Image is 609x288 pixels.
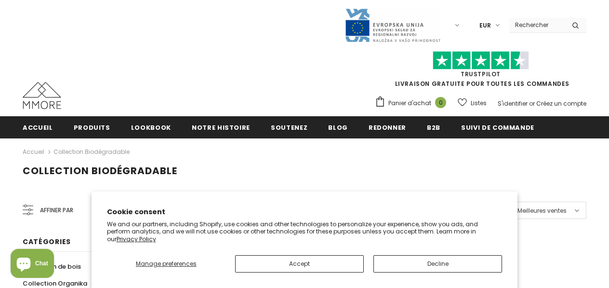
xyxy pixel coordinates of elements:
span: Collection Organika [23,279,87,288]
a: Accueil [23,116,53,138]
a: Lookbook [131,116,171,138]
a: Collection biodégradable [53,148,130,156]
button: Manage preferences [107,255,225,273]
span: Manage preferences [136,260,197,268]
span: Blog [328,123,348,132]
a: Javni Razpis [344,21,441,29]
input: Search Site [509,18,565,32]
a: S'identifier [498,99,528,108]
span: Produits [74,123,110,132]
span: soutenez [271,123,307,132]
span: 0 [435,97,446,108]
p: We and our partners, including Shopify, use cookies and other technologies to personalize your ex... [107,220,503,243]
a: Privacy Policy [117,235,156,243]
img: Javni Razpis [344,8,441,43]
img: Faites confiance aux étoiles pilotes [433,51,529,70]
a: Suivi de commande [461,116,534,138]
span: EUR [479,21,491,30]
span: Collection biodégradable [23,164,177,178]
inbox-online-store-chat: Shopify online store chat [8,249,57,280]
a: TrustPilot [461,70,501,78]
a: Créez un compte [536,99,586,108]
span: or [529,99,535,108]
a: Redonner [369,116,406,138]
span: Listes [471,98,487,108]
span: B2B [427,123,440,132]
span: Affiner par [40,205,73,216]
a: Blog [328,116,348,138]
a: B2B [427,116,440,138]
span: Panier d'achat [388,98,431,108]
img: Cas MMORE [23,82,61,109]
a: Panier d'achat 0 [375,96,451,110]
span: LIVRAISON GRATUITE POUR TOUTES LES COMMANDES [375,55,586,88]
a: Notre histoire [192,116,250,138]
span: Notre histoire [192,123,250,132]
a: Accueil [23,146,44,158]
span: Meilleures ventes [517,206,567,216]
h2: Cookie consent [107,207,503,217]
a: Produits [74,116,110,138]
span: Catégories [23,237,71,247]
span: Lookbook [131,123,171,132]
button: Accept [235,255,364,273]
button: Decline [373,255,502,273]
a: Listes [458,95,487,111]
span: Suivi de commande [461,123,534,132]
span: Redonner [369,123,406,132]
a: soutenez [271,116,307,138]
span: Accueil [23,123,53,132]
